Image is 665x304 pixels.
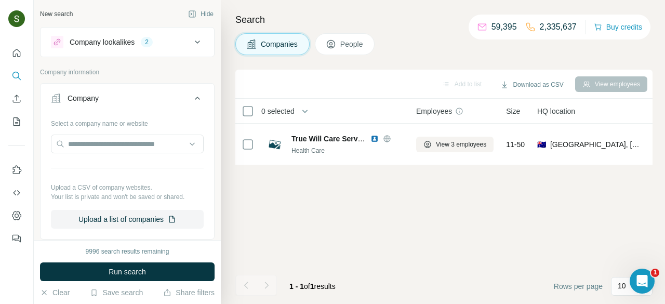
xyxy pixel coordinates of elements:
button: Download as CSV [493,77,570,92]
span: People [340,39,364,49]
button: Dashboard [8,206,25,225]
span: 1 [651,269,659,277]
span: 1 [310,282,314,290]
p: 10 [618,281,626,291]
span: Rows per page [554,281,603,292]
span: 0 selected [261,106,295,116]
button: Use Surfe on LinkedIn [8,161,25,179]
button: Search [8,67,25,85]
button: Use Surfe API [8,183,25,202]
span: [GEOGRAPHIC_DATA], [GEOGRAPHIC_DATA] [550,139,641,150]
span: True Will Care Services [291,135,372,143]
button: Company lookalikes2 [41,30,214,55]
button: Upload a list of companies [51,210,204,229]
span: 🇦🇺 [537,139,546,150]
span: Employees [416,106,452,116]
button: Enrich CSV [8,89,25,108]
p: Upload a CSV of company websites. [51,183,204,192]
span: results [289,282,336,290]
button: Company [41,86,214,115]
h4: Search [235,12,653,27]
div: Health Care [291,146,404,155]
p: 59,395 [491,21,517,33]
button: Clear [40,287,70,298]
p: Your list is private and won't be saved or shared. [51,192,204,202]
button: Share filters [163,287,215,298]
p: Company information [40,68,215,77]
button: Run search [40,262,215,281]
span: HQ location [537,106,575,116]
span: Companies [261,39,299,49]
img: LinkedIn logo [370,135,379,143]
img: Avatar [8,10,25,27]
span: View 3 employees [436,140,486,149]
button: Hide [181,6,221,22]
iframe: Intercom live chat [630,269,655,294]
button: My lists [8,112,25,131]
span: Size [506,106,520,116]
span: 1 - 1 [289,282,304,290]
div: Company [68,93,99,103]
button: Feedback [8,229,25,248]
img: Logo of True Will Care Services [267,136,283,153]
button: Buy credits [594,20,642,34]
span: 11-50 [506,139,525,150]
div: Company lookalikes [70,37,135,47]
button: View 3 employees [416,137,494,152]
div: Select a company name or website [51,115,204,128]
span: of [304,282,310,290]
div: 2 [141,37,153,47]
button: Save search [90,287,143,298]
span: Run search [109,267,146,277]
div: 9996 search results remaining [86,247,169,256]
p: 2,335,637 [540,21,577,33]
button: Quick start [8,44,25,62]
div: New search [40,9,73,19]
